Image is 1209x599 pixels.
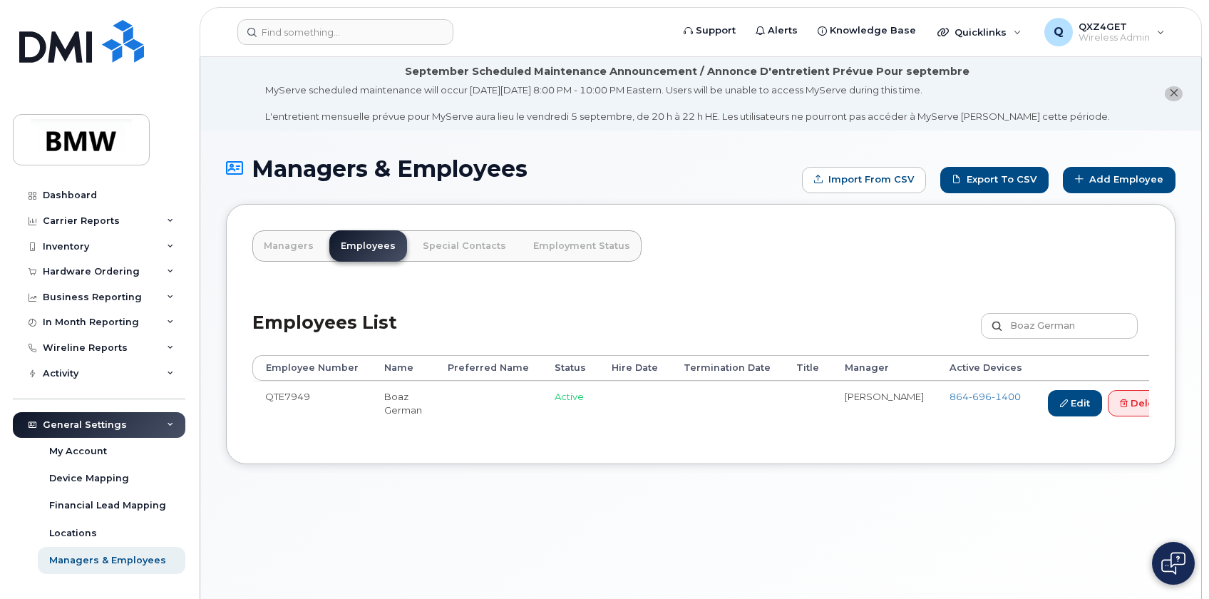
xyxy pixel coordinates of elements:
[252,313,397,355] h2: Employees List
[783,355,832,381] th: Title
[329,230,407,262] a: Employees
[522,230,642,262] a: Employment Status
[435,355,542,381] th: Preferred Name
[371,381,435,425] td: Boaz German
[1161,552,1185,575] img: Open chat
[845,390,924,404] li: [PERSON_NAME]
[940,167,1049,193] a: Export to CSV
[950,391,1021,402] span: 864
[252,355,371,381] th: Employee Number
[1165,86,1183,101] button: close notification
[555,391,584,402] span: Active
[937,355,1035,381] th: Active Devices
[542,355,599,381] th: Status
[252,230,325,262] a: Managers
[405,64,969,79] div: September Scheduled Maintenance Announcement / Annonce D'entretient Prévue Pour septembre
[832,355,937,381] th: Manager
[1063,167,1175,193] a: Add Employee
[252,381,371,425] td: QTE7949
[411,230,518,262] a: Special Contacts
[950,391,1021,402] a: 8646961400
[599,355,671,381] th: Hire Date
[802,167,926,193] form: Import from CSV
[226,156,795,181] h1: Managers & Employees
[969,391,992,402] span: 696
[992,391,1021,402] span: 1400
[265,83,1110,123] div: MyServe scheduled maintenance will occur [DATE][DATE] 8:00 PM - 10:00 PM Eastern. Users will be u...
[371,355,435,381] th: Name
[671,355,783,381] th: Termination Date
[1108,390,1176,416] a: Delete
[1048,390,1102,416] a: Edit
